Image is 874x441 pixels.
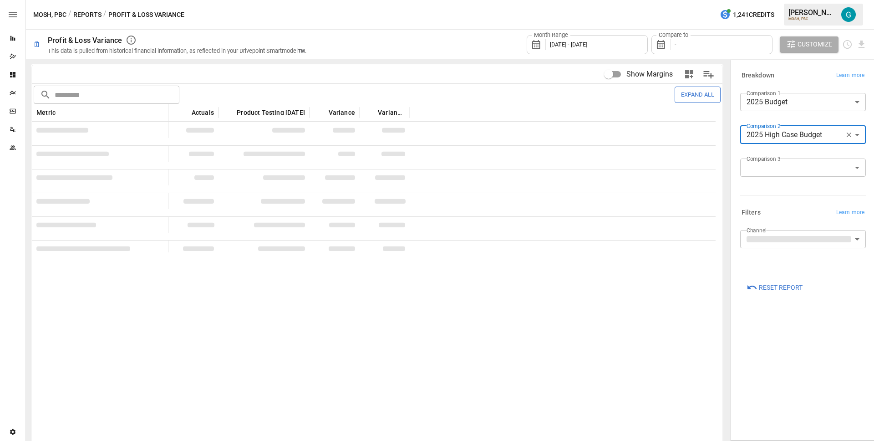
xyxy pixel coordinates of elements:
[56,106,69,119] button: Sort
[841,7,856,22] img: Gavin Acres
[742,208,761,218] h6: Filters
[747,226,767,234] label: Channel
[733,9,774,21] span: 1,241 Credits
[329,110,355,115] span: Variance
[780,36,839,53] button: Customize
[842,39,853,50] button: Schedule report
[192,110,214,115] span: Actuals
[33,40,41,49] div: 🗓
[364,106,377,119] button: Sort
[788,17,836,21] div: MOSH, PBC
[33,9,66,21] button: MOSH, PBC
[716,6,778,23] button: 1,241Credits
[178,106,191,119] button: Sort
[48,36,122,45] div: Profit & Loss Variance
[378,110,405,115] span: Variance %
[742,71,774,81] h6: Breakdown
[48,47,306,54] div: This data is pulled from historical financial information, as reflected in your Drivepoint Smartm...
[836,2,861,27] button: Gavin Acres
[759,282,803,293] span: Reset Report
[550,41,587,48] span: [DATE] - [DATE]
[836,208,864,217] span: Learn more
[788,8,836,17] div: [PERSON_NAME]
[698,64,719,85] button: Manage Columns
[315,106,328,119] button: Sort
[836,71,864,80] span: Learn more
[626,69,673,80] span: Show Margins
[675,87,721,103] button: Expand All
[740,126,859,144] div: 2025 High Case Budget
[856,39,867,50] button: Download report
[532,31,570,39] label: Month Range
[237,110,305,115] span: Product Testing [DATE]
[798,39,832,50] span: Customize
[73,9,102,21] button: Reports
[747,155,780,163] label: Comparison 3
[740,279,809,296] button: Reset Report
[68,9,71,21] div: /
[36,110,56,115] span: Metric
[656,31,691,39] label: Compare to
[223,106,236,119] button: Sort
[103,9,107,21] div: /
[740,93,866,111] div: 2025 Budget
[675,41,676,48] span: -
[747,89,780,97] label: Comparison 1
[747,122,780,130] label: Comparison 2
